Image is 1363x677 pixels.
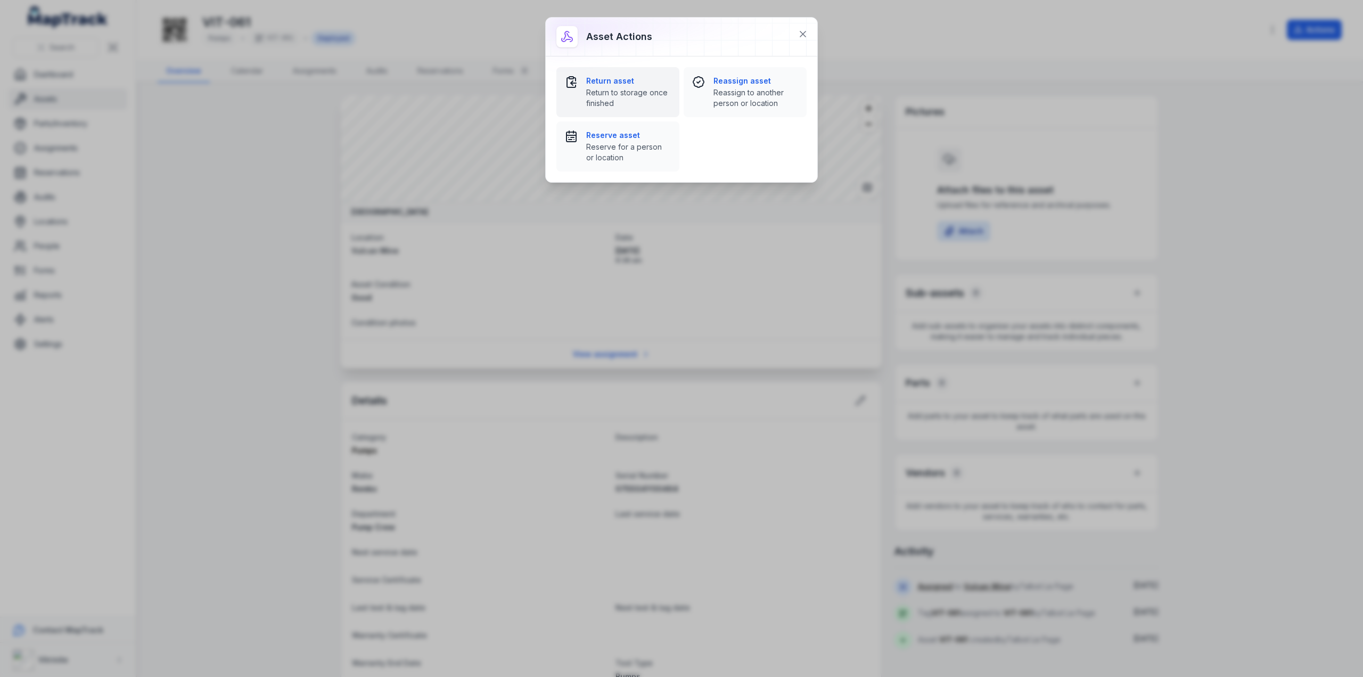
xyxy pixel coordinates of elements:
strong: Reassign asset [713,76,798,86]
span: Reserve for a person or location [586,142,671,163]
h3: Asset actions [586,29,652,44]
span: Return to storage once finished [586,87,671,109]
button: Reassign assetReassign to another person or location [684,67,807,117]
span: Reassign to another person or location [713,87,798,109]
button: Return assetReturn to storage once finished [556,67,679,117]
strong: Reserve asset [586,130,671,141]
button: Reserve assetReserve for a person or location [556,121,679,172]
strong: Return asset [586,76,671,86]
